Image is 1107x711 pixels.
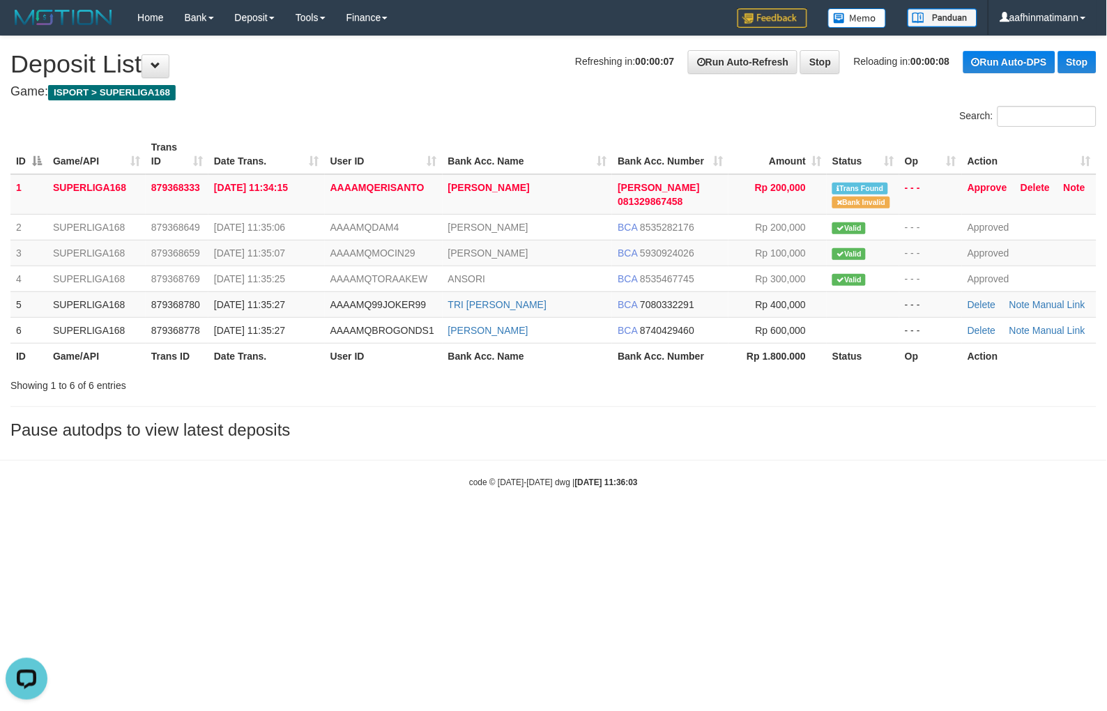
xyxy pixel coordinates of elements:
[968,325,995,336] a: Delete
[756,325,806,336] span: Rp 600,000
[1009,325,1030,336] a: Note
[640,222,694,233] span: Copy 8535282176 to clipboard
[575,477,638,487] strong: [DATE] 11:36:03
[10,135,47,174] th: ID: activate to sort column descending
[756,222,806,233] span: Rp 200,000
[6,6,47,47] button: Open LiveChat chat widget
[443,343,613,369] th: Bank Acc. Name
[448,273,486,284] a: ANSORI
[832,222,866,234] span: Valid transaction
[899,291,962,317] td: - - -
[10,7,116,28] img: MOTION_logo.png
[960,106,1097,127] label: Search:
[330,273,428,284] span: AAAAMQTORAAKEW
[832,197,890,208] span: Bank is not match
[214,299,285,310] span: [DATE] 11:35:27
[10,291,47,317] td: 5
[899,343,962,369] th: Op
[756,247,806,259] span: Rp 100,000
[640,299,694,310] span: Copy 7080332291 to clipboard
[151,182,200,193] span: 879368333
[214,325,285,336] span: [DATE] 11:35:27
[214,222,285,233] span: [DATE] 11:35:06
[962,240,1097,266] td: Approved
[1064,182,1085,193] a: Note
[1058,51,1097,73] a: Stop
[962,266,1097,291] td: Approved
[832,248,866,260] span: Valid transaction
[728,343,827,369] th: Rp 1.800.000
[827,135,899,174] th: Status: activate to sort column ascending
[612,135,728,174] th: Bank Acc. Number: activate to sort column ascending
[10,343,47,369] th: ID
[10,50,1097,78] h1: Deposit List
[728,135,827,174] th: Amount: activate to sort column ascending
[911,56,950,67] strong: 00:00:08
[618,325,637,336] span: BCA
[214,247,285,259] span: [DATE] 11:35:07
[448,299,547,310] a: TRI [PERSON_NAME]
[618,247,637,259] span: BCA
[899,317,962,343] td: - - -
[214,273,285,284] span: [DATE] 11:35:25
[688,50,797,74] a: Run Auto-Refresh
[640,273,694,284] span: Copy 8535467745 to clipboard
[151,247,200,259] span: 879368659
[998,106,1097,127] input: Search:
[47,214,146,240] td: SUPERLIGA168
[963,51,1055,73] a: Run Auto-DPS
[330,247,415,259] span: AAAAMQMOCIN29
[962,135,1097,174] th: Action: activate to sort column ascending
[755,182,806,193] span: Rp 200,000
[10,214,47,240] td: 2
[47,240,146,266] td: SUPERLIGA168
[854,56,950,67] span: Reloading in:
[640,247,694,259] span: Copy 5930924026 to clipboard
[1033,325,1086,336] a: Manual Link
[618,182,699,193] span: [PERSON_NAME]
[899,135,962,174] th: Op: activate to sort column ascending
[1021,182,1050,193] a: Delete
[47,266,146,291] td: SUPERLIGA168
[146,343,208,369] th: Trans ID
[962,343,1097,369] th: Action
[618,222,637,233] span: BCA
[640,325,694,336] span: Copy 8740429460 to clipboard
[325,135,443,174] th: User ID: activate to sort column ascending
[47,174,146,215] td: SUPERLIGA168
[828,8,887,28] img: Button%20Memo.svg
[10,266,47,291] td: 4
[10,85,1097,99] h4: Game:
[448,247,528,259] a: [PERSON_NAME]
[899,266,962,291] td: - - -
[832,274,866,286] span: Valid transaction
[47,291,146,317] td: SUPERLIGA168
[618,299,637,310] span: BCA
[618,273,637,284] span: BCA
[575,56,674,67] span: Refreshing in:
[10,421,1097,439] h3: Pause autodps to view latest deposits
[1009,299,1030,310] a: Note
[48,85,176,100] span: ISPORT > SUPERLIGA168
[151,222,200,233] span: 879368649
[618,196,682,207] span: Copy 081329867458 to clipboard
[10,317,47,343] td: 6
[968,299,995,310] a: Delete
[1033,299,1086,310] a: Manual Link
[469,477,638,487] small: code © [DATE]-[DATE] dwg |
[968,182,1007,193] a: Approve
[151,299,200,310] span: 879368780
[10,174,47,215] td: 1
[800,50,840,74] a: Stop
[146,135,208,174] th: Trans ID: activate to sort column ascending
[908,8,977,27] img: panduan.png
[756,273,806,284] span: Rp 300,000
[214,182,288,193] span: [DATE] 11:34:15
[330,182,425,193] span: AAAAMQERISANTO
[151,325,200,336] span: 879368778
[325,343,443,369] th: User ID
[330,222,399,233] span: AAAAMQDAM4
[962,214,1097,240] td: Approved
[47,343,146,369] th: Game/API
[208,343,325,369] th: Date Trans.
